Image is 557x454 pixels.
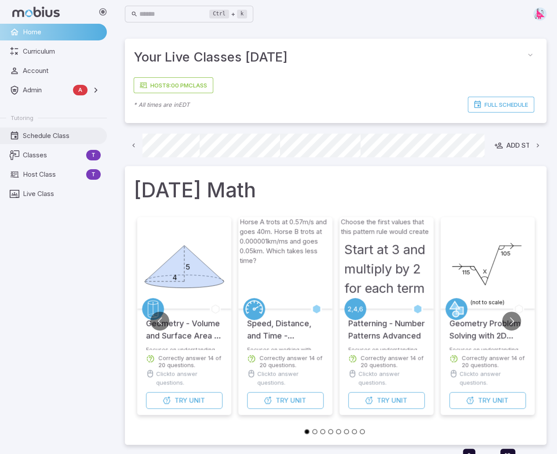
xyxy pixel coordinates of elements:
[358,369,425,387] p: Click to answer questions.
[449,392,526,409] button: TryUnit
[501,250,510,257] text: 105
[11,114,33,122] span: Tutoring
[247,392,324,409] button: TryUnit
[320,429,325,434] button: Go to slide 3
[146,392,222,409] button: TryUnit
[23,47,101,56] span: Curriculum
[360,354,425,368] p: Correctly answer 14 of 20 questions.
[186,262,190,271] text: 5
[134,77,213,93] a: Host8:00 PMClass
[23,170,83,179] span: Host Class
[158,354,222,368] p: Correctly answer 14 of 20 questions.
[377,396,390,405] span: Try
[478,396,491,405] span: Try
[175,396,187,405] span: Try
[156,369,222,387] p: Click to answer questions.
[23,131,101,141] span: Schedule Class
[247,346,324,350] p: Focuses on working with speed, distance, and time in basic logic puzzles.
[312,429,317,434] button: Go to slide 2
[86,151,101,160] span: T
[336,429,341,434] button: Go to slide 5
[533,7,546,21] img: right-triangle.svg
[348,392,425,409] button: TryUnit
[240,217,331,265] p: Horse A trots at 0.57m/s and goes 40m. Horse B trots at 0.000001km/ms and goes 0.05km. Which take...
[462,354,526,368] p: Correctly answer 14 of 20 questions.
[23,150,83,160] span: Classes
[328,429,333,434] button: Go to slide 4
[483,268,487,275] text: X
[257,369,324,387] p: Click to answer questions.
[502,312,521,331] button: Go to next slide
[150,312,169,331] button: Go to previous slide
[344,429,349,434] button: Go to slide 6
[23,189,101,199] span: Live Class
[471,299,505,305] text: (not to scale)
[247,309,324,342] h5: Speed, Distance, and Time - Advanced
[348,309,425,342] h5: Patterning - Number Patterns Advanced
[494,141,553,150] div: Add Student
[290,396,306,405] span: Unit
[445,298,467,320] a: Geometry 2D
[243,298,265,320] a: Speed/Distance/Time
[73,86,87,94] span: A
[360,429,365,434] button: Go to slide 8
[142,298,164,320] a: Geometry 3D
[23,27,101,37] span: Home
[348,346,425,350] p: Focuses on understanding and extending number patterns.
[344,240,429,298] h3: Start at 3 and multiply by 2 for each term
[86,170,101,179] span: T
[134,100,189,109] p: * All times are in EDT
[259,354,324,368] p: Correctly answer 14 of 20 questions.
[449,346,526,350] p: Focuses on understanding how to solve increasingly complex geoemetry problems.
[134,47,523,67] span: Your Live Classes [DATE]
[391,396,407,405] span: Unit
[23,85,69,95] span: Admin
[134,175,538,205] h1: [DATE] Math
[468,97,534,113] a: Full Schedule
[449,309,526,342] h5: Geometry Problem Solving with 2D Polygons - Intro
[344,298,366,320] a: Patterning
[146,346,222,350] p: Focuses on understanding how to work calculating cylinder, sphere, cone, and pyramid volumes and ...
[523,47,538,62] button: collapse
[172,273,177,282] text: 4
[189,396,205,405] span: Unit
[237,10,247,18] kbd: k
[459,369,526,387] p: Click to answer questions.
[276,396,288,405] span: Try
[209,10,229,18] kbd: Ctrl
[304,429,309,434] button: Go to slide 1
[209,9,247,19] div: +
[23,66,101,76] span: Account
[146,309,222,342] h5: Geometry - Volume and Surface Area of Complex 3D Shapes - Practice
[492,396,508,405] span: Unit
[352,429,357,434] button: Go to slide 7
[341,217,432,236] p: Choose the first values that this pattern rule would create
[462,269,470,276] text: 115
